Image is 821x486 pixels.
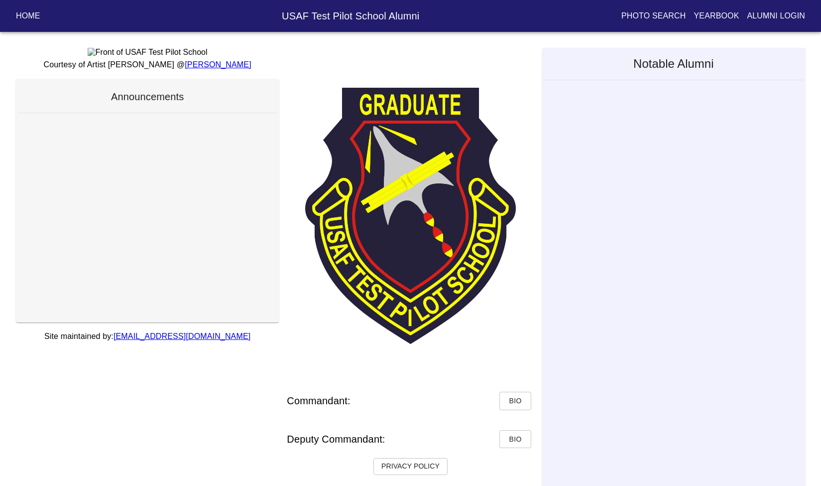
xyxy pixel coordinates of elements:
[621,10,686,22] p: Photo Search
[542,48,805,80] h5: Notable Alumni
[305,88,516,344] img: TPS Patch
[116,8,586,24] h6: USAF Test Pilot School Alumni
[185,60,251,69] a: [PERSON_NAME]
[88,48,208,57] img: Front of USAF Test Pilot School
[507,395,523,407] span: Bio
[694,10,739,22] p: Yearbook
[381,461,440,472] h6: Privacy Policy
[16,10,40,22] p: Home
[690,7,743,25] button: Yearbook
[747,10,806,22] p: Alumni Login
[617,7,690,25] button: Photo Search
[743,7,810,25] button: Alumni Login
[287,431,385,447] h6: Deputy Commandant:
[12,7,44,25] button: Home
[16,59,279,71] p: Courtesy of Artist [PERSON_NAME] @
[499,392,531,410] button: Bio
[373,458,448,475] button: Privacy Policy
[287,393,350,409] h6: Commandant:
[507,433,523,446] span: Bio
[499,430,531,449] button: Bio
[114,332,250,340] a: [EMAIL_ADDRESS][DOMAIN_NAME]
[18,89,277,105] h6: Announcements
[16,330,279,342] p: Site maintained by:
